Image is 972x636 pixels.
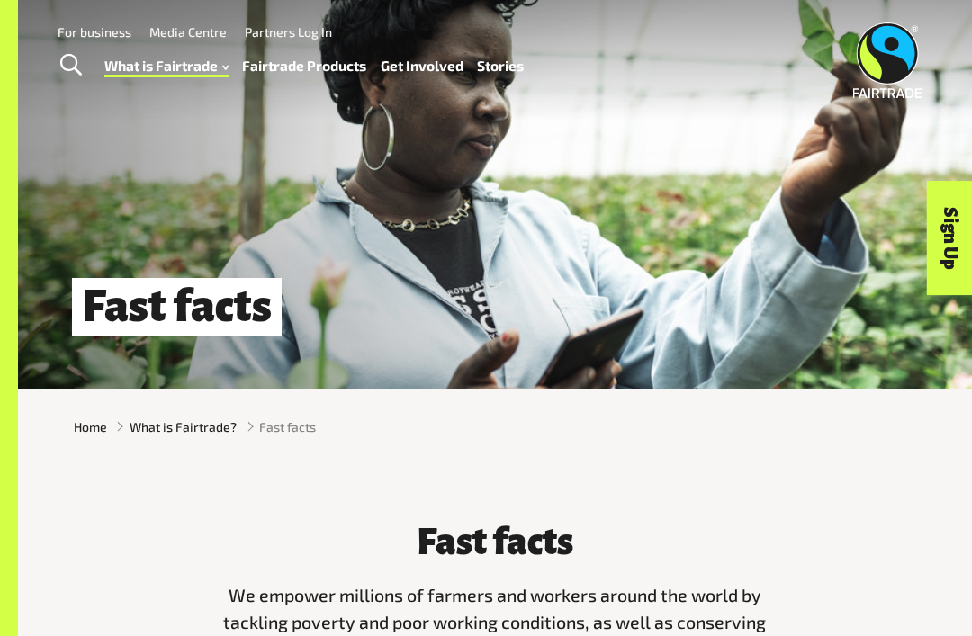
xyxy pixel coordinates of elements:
[104,53,229,78] a: What is Fairtrade
[74,417,107,436] a: Home
[259,417,316,436] span: Fast facts
[72,278,282,336] h1: Fast facts
[218,522,772,562] h3: Fast facts
[381,53,463,78] a: Get Involved
[58,24,131,40] a: For business
[130,417,237,436] a: What is Fairtrade?
[242,53,366,78] a: Fairtrade Products
[149,24,227,40] a: Media Centre
[49,43,93,88] a: Toggle Search
[477,53,524,78] a: Stories
[245,24,332,40] a: Partners Log In
[852,22,922,98] img: Fairtrade Australia New Zealand logo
